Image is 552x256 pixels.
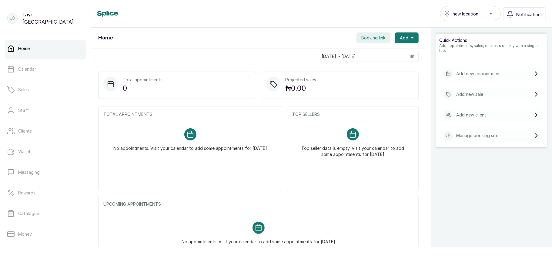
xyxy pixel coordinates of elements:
[361,35,385,41] span: Booking link
[516,11,543,18] span: Notifications
[103,201,413,207] p: UPCOMING APPOINTMENTS
[18,169,40,175] p: Messaging
[5,61,86,78] a: Calendar
[453,11,478,17] span: new location
[18,45,30,52] p: Home
[113,140,267,151] p: No appointments. Visit your calendar to add some appointments for [DATE]
[18,149,31,155] p: Wallet
[286,83,316,94] p: ₦0.00
[318,51,407,62] input: Select date
[5,205,86,222] a: Catalogue
[5,40,86,57] a: Home
[98,34,113,42] h1: Home
[18,190,35,196] p: Rewards
[5,184,86,201] a: Rewards
[456,91,483,97] p: Add new sale
[440,6,501,21] button: new location
[103,111,277,117] p: TOTAL APPOINTMENTS
[292,111,413,117] p: TOP SELLERS
[356,32,390,43] button: Booking link
[456,112,486,118] p: Add new client
[182,234,335,245] p: No appointments. Visit your calendar to add some appointments for [DATE]
[18,66,36,72] p: Calendar
[18,211,39,217] p: Catalogue
[400,35,408,41] span: Add
[456,71,501,77] p: Add new appointment
[439,43,544,53] p: Add appointments, sales, or clients quickly with a single tap.
[5,164,86,181] a: Messaging
[123,77,162,83] p: Total appointments
[503,7,546,21] button: Notifications
[5,81,86,98] a: Sales
[22,11,83,25] p: Layo [GEOGRAPHIC_DATA]
[439,37,544,43] p: Quick Actions
[395,32,419,43] button: Add
[456,133,498,139] p: Manage booking site
[5,102,86,119] a: Staff
[5,143,86,160] a: Wallet
[286,77,316,83] p: Projected sales
[5,226,86,243] a: Money
[18,107,29,113] p: Staff
[18,128,32,134] p: Clients
[10,15,15,21] p: LO
[123,83,162,94] p: 0
[299,140,406,157] p: Top seller data is empty. Visit your calendar to add some appointments for [DATE]
[18,87,29,93] p: Sales
[410,54,415,59] svg: calendar
[18,231,32,237] p: Money
[5,123,86,140] a: Clients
